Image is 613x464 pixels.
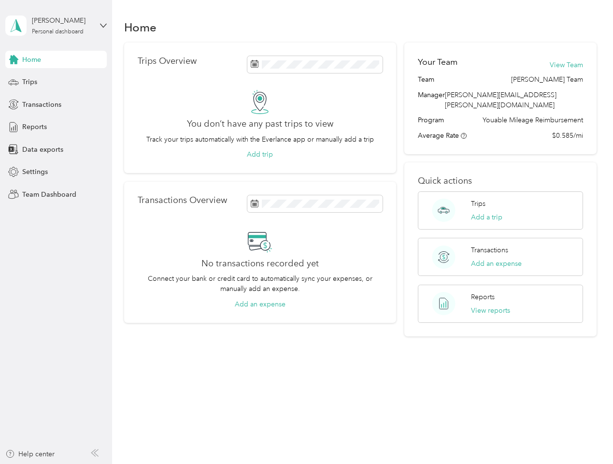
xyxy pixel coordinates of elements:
[511,74,583,85] span: [PERSON_NAME] Team
[471,292,495,302] p: Reports
[418,90,445,110] span: Manager
[22,77,37,87] span: Trips
[418,56,457,68] h2: Your Team
[418,131,459,140] span: Average Rate
[138,274,383,294] p: Connect your bank or credit card to automatically sync your expenses, or manually add an expense.
[201,259,319,269] h2: No transactions recorded yet
[552,130,583,141] span: $0.585/mi
[247,149,273,159] button: Add trip
[146,134,374,145] p: Track your trips automatically with the Everlance app or manually add a trip
[22,122,47,132] span: Reports
[22,145,63,155] span: Data exports
[483,115,583,125] span: Youable Mileage Reimbursement
[22,167,48,177] span: Settings
[550,60,583,70] button: View Team
[5,449,55,459] button: Help center
[418,176,583,186] p: Quick actions
[471,212,502,222] button: Add a trip
[32,15,92,26] div: [PERSON_NAME]
[471,245,508,255] p: Transactions
[138,56,197,66] p: Trips Overview
[418,74,434,85] span: Team
[471,259,522,269] button: Add an expense
[22,100,61,110] span: Transactions
[22,189,76,200] span: Team Dashboard
[187,119,333,129] h2: You don’t have any past trips to view
[471,199,485,209] p: Trips
[138,195,227,205] p: Transactions Overview
[471,305,510,316] button: View reports
[32,29,84,35] div: Personal dashboard
[124,22,157,32] h1: Home
[445,91,556,109] span: [PERSON_NAME][EMAIL_ADDRESS][PERSON_NAME][DOMAIN_NAME]
[235,299,285,309] button: Add an expense
[22,55,41,65] span: Home
[418,115,444,125] span: Program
